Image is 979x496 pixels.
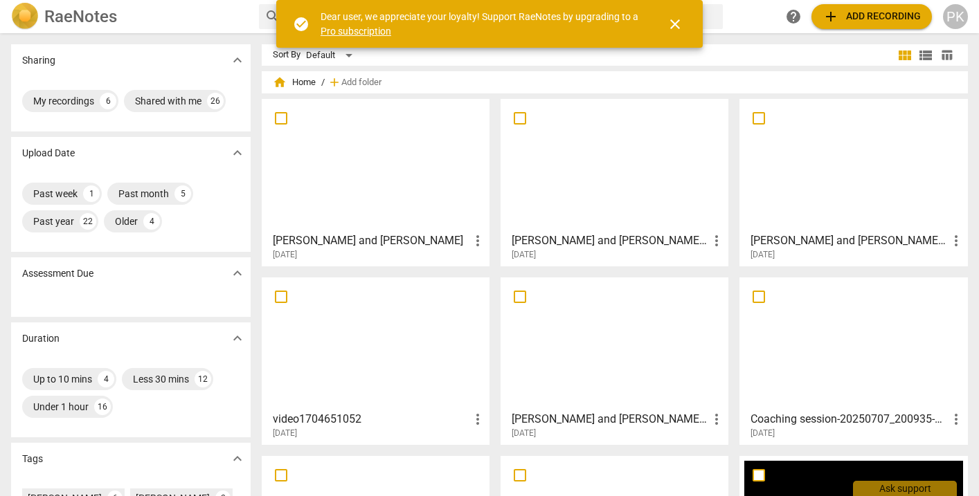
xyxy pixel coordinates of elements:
div: Past month [118,187,169,201]
span: add [823,8,839,25]
span: [DATE] [751,249,775,261]
a: Pro subscription [321,26,391,37]
span: expand_more [229,330,246,347]
div: 6 [100,93,116,109]
span: view_list [917,47,934,64]
span: [DATE] [751,428,775,439]
span: [DATE] [273,249,297,261]
button: Show more [227,328,248,349]
div: 16 [94,398,111,415]
span: [DATE] [273,428,297,439]
div: Past week [33,187,78,201]
div: Less 30 mins [133,372,189,386]
div: Sort By [273,50,300,60]
div: 4 [98,371,114,387]
h3: penny and debbie mcc recording [512,232,708,249]
span: Add folder [341,77,381,88]
h3: Coaching session-20250707_200935-Meeting Recording [751,411,947,428]
div: 12 [195,371,211,387]
div: Under 1 hour [33,400,89,414]
div: Past year [33,214,74,228]
p: Sharing [22,53,55,68]
span: home [273,75,287,89]
button: PK [943,4,968,29]
button: Show more [227,448,248,469]
p: Assessment Due [22,266,93,281]
p: Duration [22,331,60,346]
a: [PERSON_NAME] and [PERSON_NAME] recording[DATE] [744,104,962,260]
span: close [667,16,683,33]
button: Close [658,8,692,41]
a: video1704651052[DATE] [267,282,485,439]
span: [DATE] [512,249,536,261]
span: expand_more [229,265,246,282]
div: 1 [83,185,100,202]
div: 26 [207,93,224,109]
button: Upload [811,4,932,29]
a: Coaching session-20250707_200935-Meeting Recording[DATE] [744,282,962,439]
span: [DATE] [512,428,536,439]
h3: Murielle Lily and Penny MCC recording [751,232,947,249]
span: expand_more [229,450,246,467]
h2: RaeNotes [44,7,117,26]
div: Older [115,214,138,228]
span: check_circle [293,16,309,33]
span: more_vert [948,232,964,249]
span: view_module [897,47,913,64]
button: Show more [227,143,248,163]
div: Default [306,44,357,66]
p: Upload Date [22,146,75,160]
span: more_vert [948,411,964,428]
span: Home [273,75,316,89]
div: 22 [80,213,96,230]
span: more_vert [469,411,486,428]
a: [PERSON_NAME] and [PERSON_NAME] recording[DATE] [505,104,724,260]
div: Shared with me [135,94,201,108]
h3: penny and anthony MCC [273,232,469,249]
span: expand_more [229,52,246,68]
div: Ask support [853,481,957,496]
span: more_vert [708,411,725,428]
button: Tile view [895,45,915,66]
p: Tags [22,452,43,466]
span: table_chart [940,48,953,62]
img: Logo [11,3,39,30]
button: Table view [936,45,957,66]
a: Help [781,4,806,29]
span: / [321,77,325,88]
span: add [327,75,341,89]
div: Dear user, we appreciate your loyalty! Support RaeNotes by upgrading to a [321,10,642,38]
a: [PERSON_NAME] and [PERSON_NAME][DATE] [267,104,485,260]
span: Add recording [823,8,921,25]
div: 4 [143,213,160,230]
span: more_vert [708,232,725,249]
span: expand_more [229,145,246,161]
a: [PERSON_NAME] and [PERSON_NAME] recording[DATE] [505,282,724,439]
a: LogoRaeNotes [11,3,248,30]
div: Up to 10 mins [33,372,92,386]
h3: penny and anthony mcc recording [512,411,708,428]
button: Show more [227,263,248,284]
button: List view [915,45,936,66]
span: more_vert [469,232,486,249]
span: help [785,8,802,25]
span: search [264,8,281,25]
div: My recordings [33,94,94,108]
h3: video1704651052 [273,411,469,428]
button: Show more [227,50,248,71]
div: 5 [174,185,191,202]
